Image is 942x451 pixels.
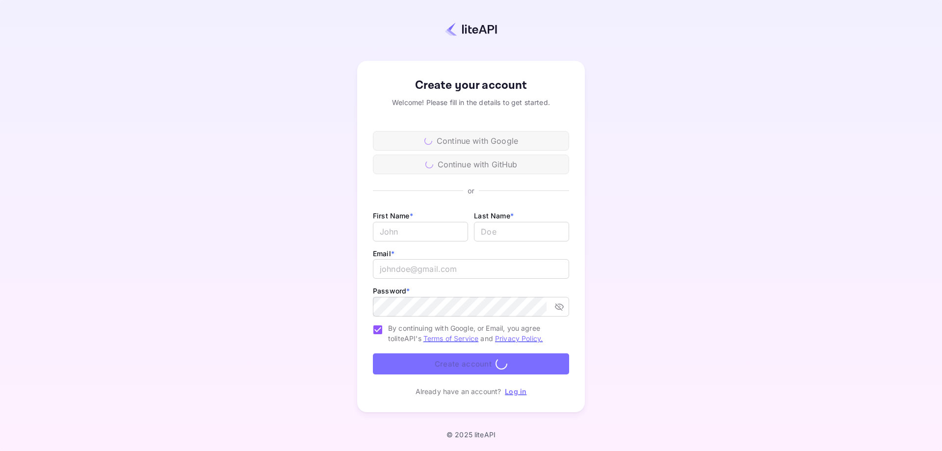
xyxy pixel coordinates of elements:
[416,386,501,397] p: Already have an account?
[495,334,543,343] a: Privacy Policy.
[373,222,468,241] input: John
[373,155,569,174] div: Continue with GitHub
[505,387,526,396] a: Log in
[445,22,497,36] img: liteapi
[373,287,410,295] label: Password
[446,430,496,439] p: © 2025 liteAPI
[423,334,478,343] a: Terms of Service
[373,259,569,279] input: johndoe@gmail.com
[373,97,569,107] div: Welcome! Please fill in the details to get started.
[373,212,413,220] label: First Name
[474,222,569,241] input: Doe
[550,298,568,316] button: toggle password visibility
[474,212,514,220] label: Last Name
[373,77,569,94] div: Create your account
[373,131,569,151] div: Continue with Google
[388,323,561,344] span: By continuing with Google, or Email, you agree to liteAPI's and
[373,249,394,258] label: Email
